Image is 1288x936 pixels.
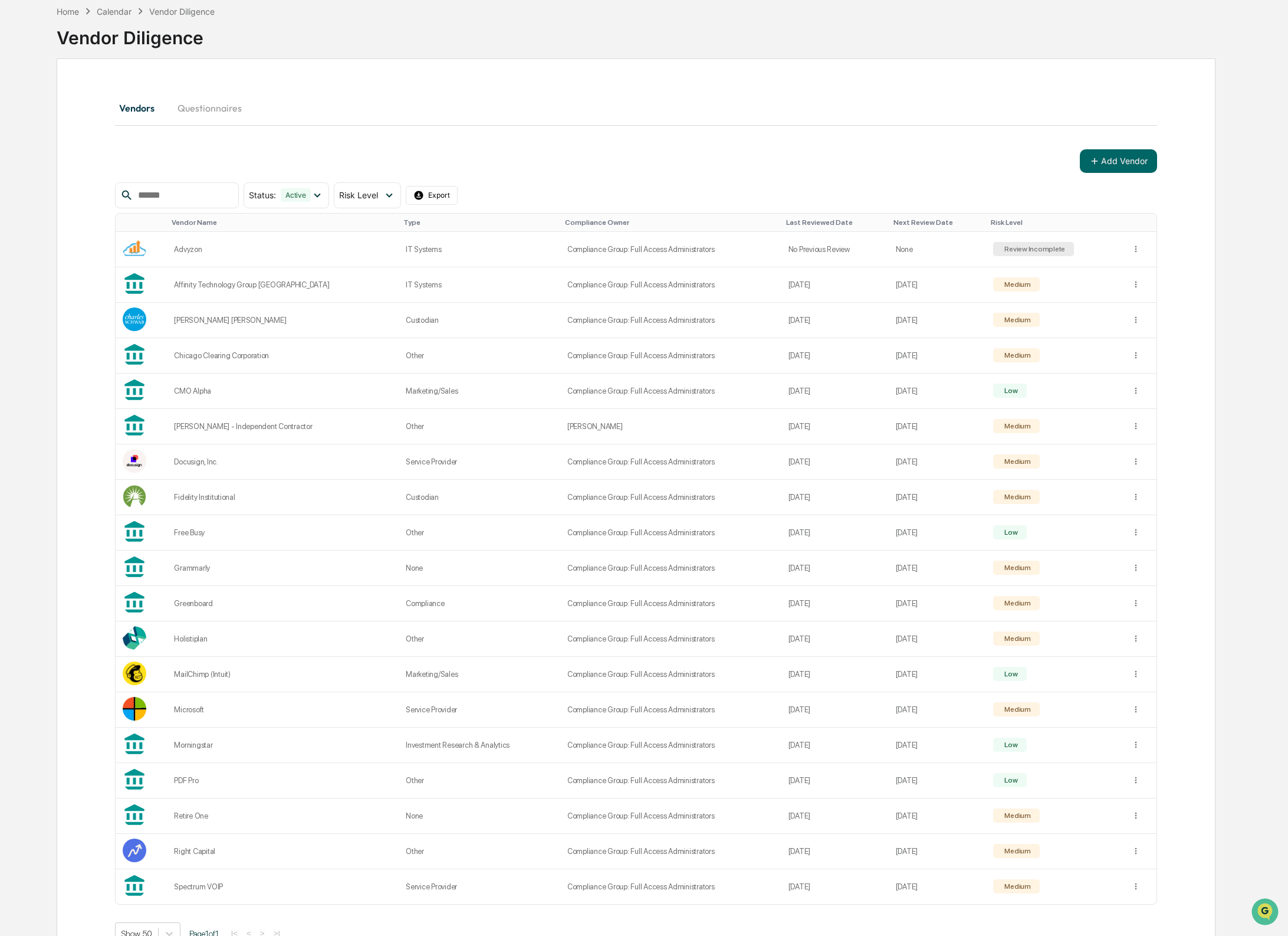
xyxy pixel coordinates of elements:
td: [DATE] [889,374,987,409]
div: Right Capital [174,847,392,856]
td: [DATE] [781,763,889,798]
img: Vendor Logo [123,662,146,685]
div: Toggle SortBy [172,218,394,227]
td: Service Provider [399,869,560,904]
td: Compliance Group: Full Access Administrators [560,657,781,692]
td: [DATE] [889,551,987,586]
td: [DATE] [889,763,987,798]
button: Vendors [115,94,168,122]
p: Hi [PERSON_NAME]! Hope you're doing well. Apologies for the delay on this one, but wanted to let ... [44,180,198,293]
img: Vendor Logo [123,307,146,331]
td: Other [399,338,560,374]
td: Other [399,834,560,869]
div: Toggle SortBy [403,218,556,227]
td: None [889,232,987,267]
td: Custodian [399,480,560,515]
div: Advyzon [174,245,392,254]
div: Toggle SortBy [1133,218,1152,227]
td: [DATE] [781,657,889,692]
button: Export [406,186,458,205]
div: Medium [1002,493,1030,501]
td: [DATE] [889,515,987,551]
td: Compliance Group: Full Access Administrators [560,621,781,657]
img: Jack Rasmussen [12,278,31,297]
div: Retire One [174,811,392,820]
div: Vendor Diligence [57,18,1216,48]
td: Compliance Group: Full Access Administrators [560,338,781,374]
td: Investment Research & Analytics [399,728,560,763]
td: [DATE] [889,869,987,904]
td: Other [399,409,560,444]
td: Custodian [399,303,560,338]
td: [DATE] [889,409,987,444]
div: Morningstar [174,741,392,750]
div: Holistiplan [174,634,392,643]
div: Medium [1002,351,1030,359]
td: [PERSON_NAME] [560,409,781,444]
td: [DATE] [781,551,889,586]
div: Home [57,6,79,17]
td: [DATE] [889,444,987,480]
div: Active [281,188,311,202]
div: CMO Alpha [174,387,392,395]
td: [DATE] [781,480,889,515]
button: Send [204,364,218,378]
div: Medium [1002,280,1030,289]
div: Thanks so much for all of your help [DATE], [PERSON_NAME]! [PERSON_NAME] [77,43,209,86]
span: [DATE] [190,94,215,103]
td: Compliance Group: Full Access Administrators [560,834,781,869]
td: Compliance Group: Full Access Administrators [560,267,781,303]
td: IT Systems [399,232,560,267]
div: Fidelity Institutional [174,493,392,502]
td: Marketing/Sales [399,657,560,692]
span: • [99,305,103,314]
td: Other [399,515,560,551]
div: Calendar [97,6,132,17]
td: [DATE] [889,267,987,303]
img: 1746055101610-c473b297-6a78-478c-a979-82029cc54cd1 [24,134,33,143]
div: Thanks so much, [PERSON_NAME]! [77,336,209,364]
img: Vendor Logo [123,697,146,721]
td: Compliance Group: Full Access Administrators [560,869,781,904]
td: [DATE] [781,267,889,303]
td: Compliance Group: Full Access Administrators [560,303,781,338]
button: back [12,9,26,24]
td: Compliance Group: Full Access Administrators [560,798,781,834]
div: Vendor Diligence [149,6,215,17]
div: Free Busy [174,528,392,537]
div: Toggle SortBy [893,218,982,227]
div: Medium [1002,564,1030,572]
img: Vendor Logo [123,449,146,473]
td: [DATE] [781,374,889,409]
td: None [399,798,560,834]
td: [DATE] [781,692,889,728]
div: Medium [1002,599,1030,607]
td: [DATE] [781,728,889,763]
td: [DATE] [889,303,987,338]
div: Toggle SortBy [565,218,777,227]
img: Jack Rasmussen [12,122,31,141]
td: [DATE] [781,798,889,834]
td: [DATE] [781,409,889,444]
div: Toggle SortBy [991,218,1119,227]
div: MailChimp (Intuit) [174,670,392,679]
div: Low [1002,387,1017,395]
td: [DATE] [889,728,987,763]
td: None [399,551,560,586]
div: Medium [1002,457,1030,466]
div: Grammarly [174,564,392,572]
span: [PERSON_NAME] [38,149,97,158]
td: Compliance Group: Full Access Administrators [560,728,781,763]
td: Compliance Group: Full Access Administrators [560,232,781,267]
div: Affinity Technology Group [GEOGRAPHIC_DATA] [174,280,392,289]
div: Medium [1002,422,1030,430]
td: Compliance Group: Full Access Administrators [560,763,781,798]
div: Toggle SortBy [786,218,884,227]
span: Risk Level [339,190,378,200]
img: Vendor Logo [123,626,146,650]
td: Compliance Group: Full Access Administrators [560,586,781,621]
td: Service Provider [399,444,560,480]
td: [DATE] [781,515,889,551]
div: secondary tabs example [115,94,1157,122]
button: Add Vendor [1080,149,1157,173]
